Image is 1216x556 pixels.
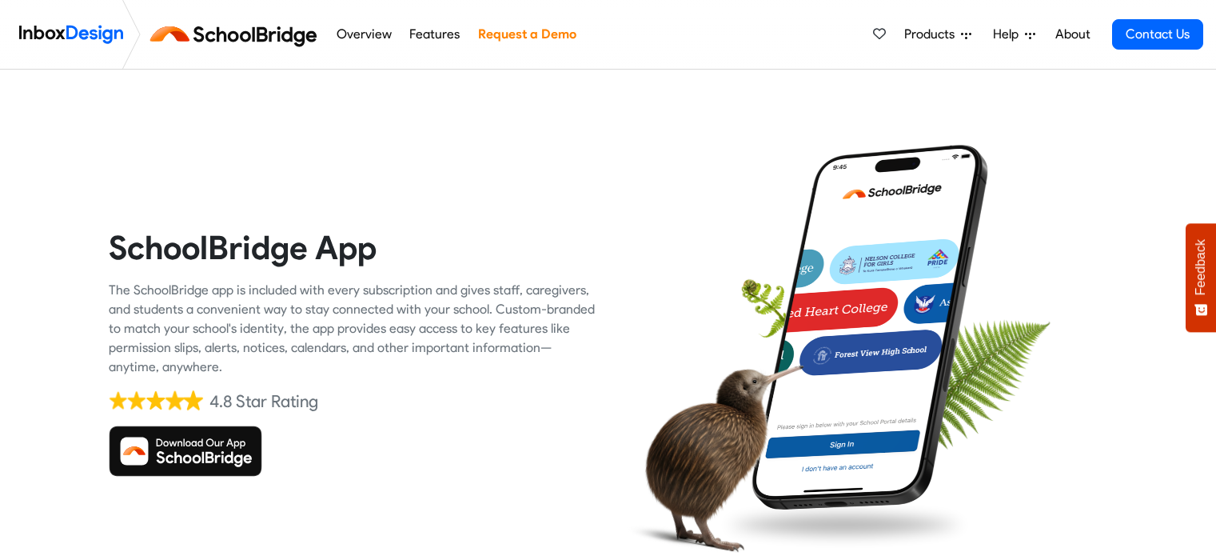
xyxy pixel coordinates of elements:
[109,281,596,377] div: The SchoolBridge app is included with every subscription and gives staff, caregivers, and student...
[987,18,1042,50] a: Help
[716,497,975,553] img: shadow.png
[405,18,464,50] a: Features
[332,18,396,50] a: Overview
[904,25,961,44] span: Products
[1194,239,1208,295] span: Feedback
[993,25,1025,44] span: Help
[1112,19,1203,50] a: Contact Us
[109,426,262,477] img: Download SchoolBridge App
[209,390,318,414] div: 4.8 Star Rating
[1051,18,1094,50] a: About
[898,18,978,50] a: Products
[1186,223,1216,332] button: Feedback - Show survey
[744,143,996,510] img: phone.png
[109,227,596,268] heading: SchoolBridge App
[147,15,327,54] img: schoolbridge logo
[473,18,580,50] a: Request a Demo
